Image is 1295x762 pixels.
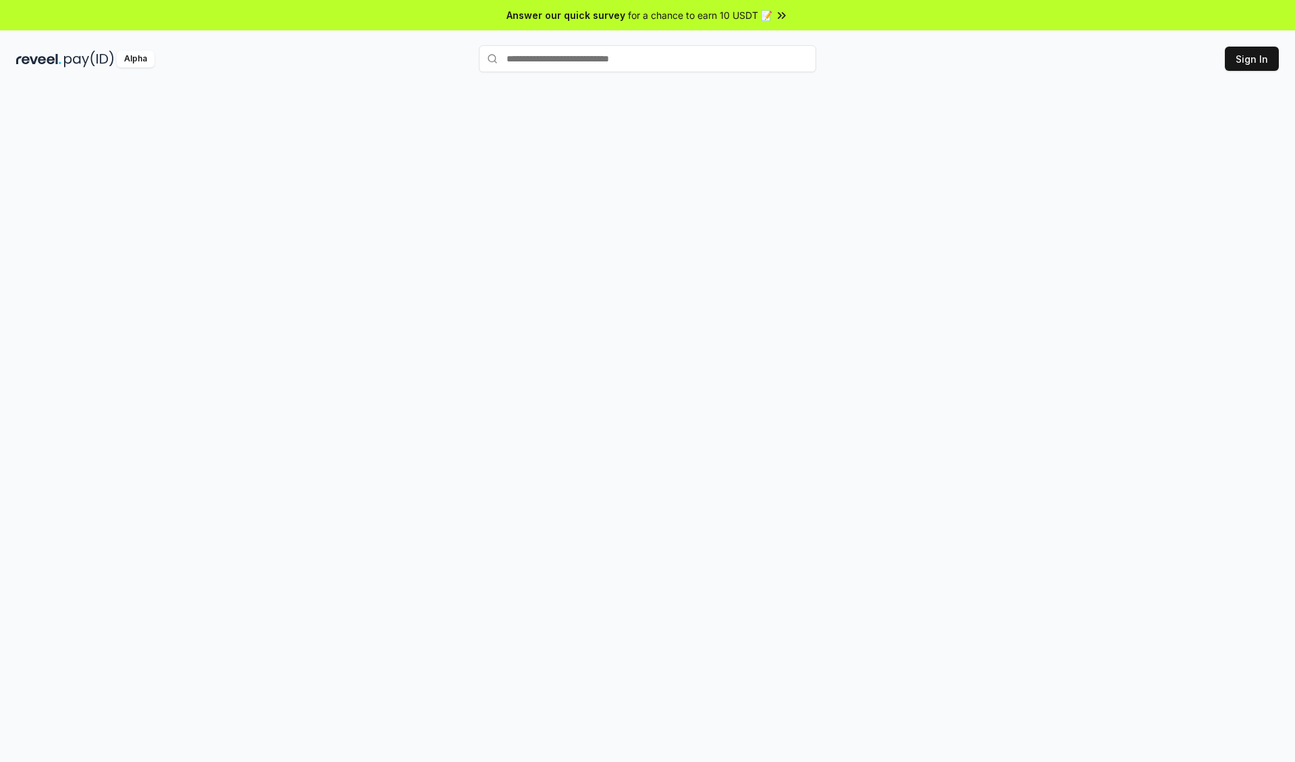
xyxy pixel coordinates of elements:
div: Alpha [117,51,154,67]
button: Sign In [1225,47,1279,71]
img: reveel_dark [16,51,61,67]
span: for a chance to earn 10 USDT 📝 [628,8,772,22]
span: Answer our quick survey [507,8,625,22]
img: pay_id [64,51,114,67]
